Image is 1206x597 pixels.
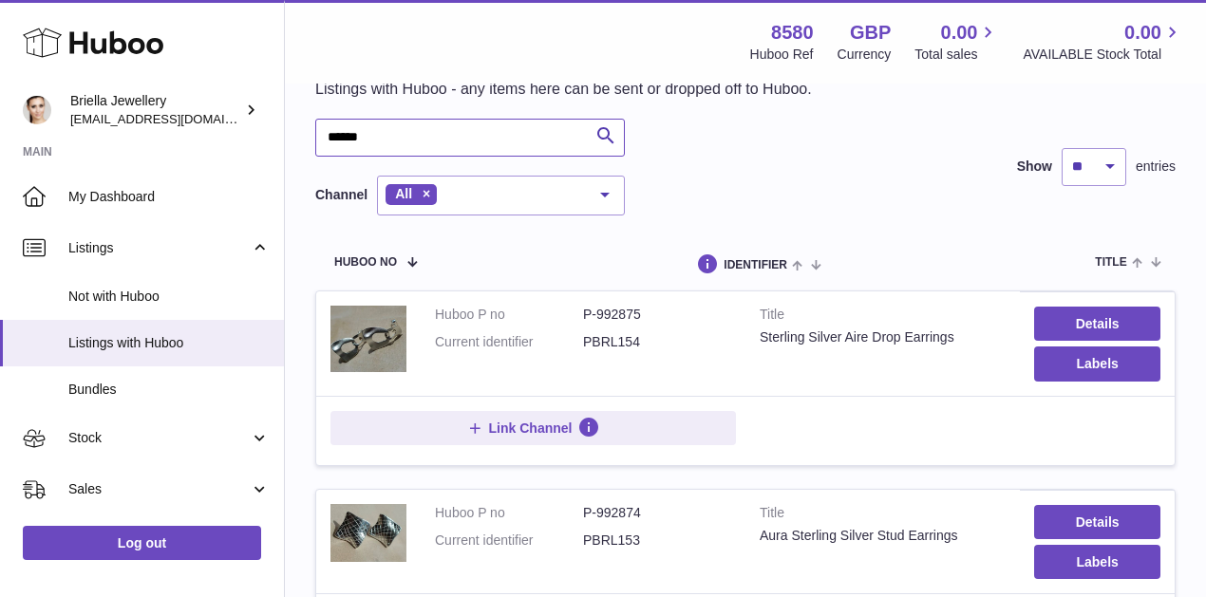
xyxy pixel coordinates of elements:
[583,306,731,324] dd: P-992875
[68,288,270,306] span: Not with Huboo
[1034,307,1160,341] a: Details
[23,96,51,124] img: hello@briellajewellery.com
[70,111,279,126] span: [EMAIL_ADDRESS][DOMAIN_NAME]
[583,504,731,522] dd: P-992874
[850,20,891,46] strong: GBP
[760,527,1006,545] div: Aura Sterling Silver Stud Earrings
[1023,20,1183,64] a: 0.00 AVAILABLE Stock Total
[435,333,583,351] dt: Current identifier
[1023,46,1183,64] span: AVAILABLE Stock Total
[760,306,1006,328] strong: Title
[330,411,736,445] button: Link Channel
[334,256,397,269] span: Huboo no
[330,306,406,372] img: Sterling Silver Aire Drop Earrings
[1034,346,1160,381] button: Labels
[23,526,261,560] a: Log out
[1034,505,1160,539] a: Details
[315,186,367,204] label: Channel
[724,259,787,271] span: identifier
[1095,256,1126,269] span: title
[68,239,250,257] span: Listings
[68,334,270,352] span: Listings with Huboo
[1017,158,1052,176] label: Show
[583,333,731,351] dd: PBRL154
[435,504,583,522] dt: Huboo P no
[750,46,814,64] div: Huboo Ref
[1124,20,1161,46] span: 0.00
[583,532,731,550] dd: PBRL153
[70,92,241,128] div: Briella Jewellery
[941,20,978,46] span: 0.00
[771,20,814,46] strong: 8580
[68,429,250,447] span: Stock
[914,20,999,64] a: 0.00 Total sales
[330,504,406,562] img: Aura Sterling Silver Stud Earrings
[68,381,270,399] span: Bundles
[315,79,812,100] p: Listings with Huboo - any items here can be sent or dropped off to Huboo.
[760,504,1006,527] strong: Title
[1034,545,1160,579] button: Labels
[395,186,412,201] span: All
[1136,158,1176,176] span: entries
[435,532,583,550] dt: Current identifier
[838,46,892,64] div: Currency
[760,328,1006,346] div: Sterling Silver Aire Drop Earrings
[435,306,583,324] dt: Huboo P no
[914,46,999,64] span: Total sales
[68,480,250,498] span: Sales
[68,188,270,206] span: My Dashboard
[489,420,573,437] span: Link Channel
